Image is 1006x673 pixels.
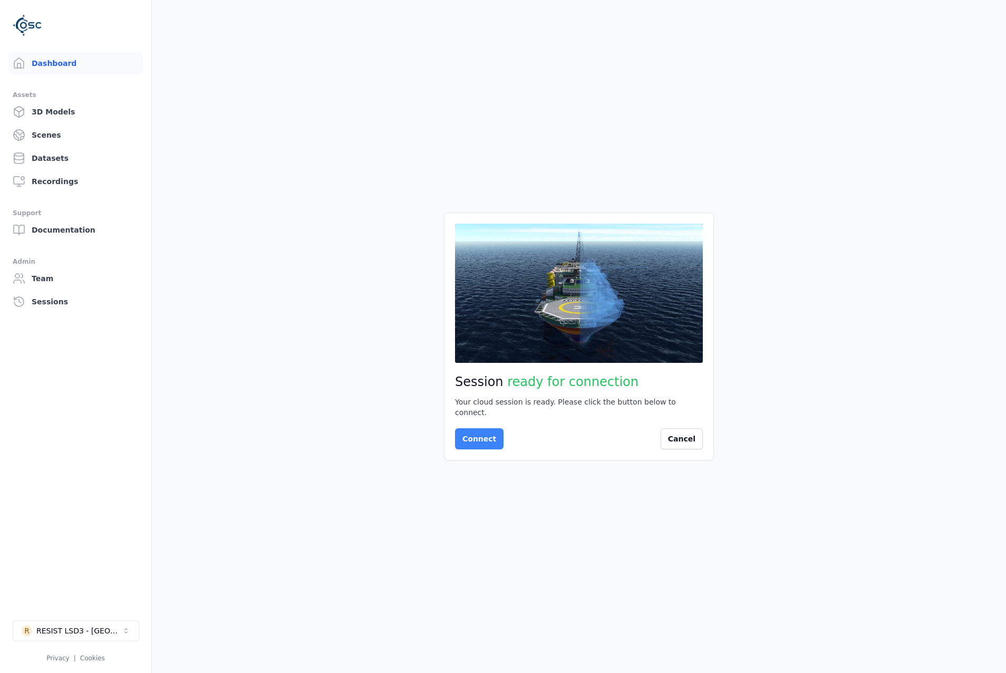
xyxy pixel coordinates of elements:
[80,655,105,662] a: Cookies
[507,374,639,389] span: ready for connection
[8,53,143,74] a: Dashboard
[455,397,703,418] div: Your cloud session is ready. Please click the button below to connect.
[8,148,143,169] a: Datasets
[74,655,76,662] span: |
[36,626,122,636] div: RESIST LSD3 - [GEOGRAPHIC_DATA]
[8,171,143,192] a: Recordings
[8,268,143,289] a: Team
[13,620,139,641] button: Select a workspace
[13,255,139,268] div: Admin
[8,219,143,241] a: Documentation
[455,428,504,449] button: Connect
[46,655,69,662] a: Privacy
[455,373,703,390] h2: Session
[8,291,143,312] a: Sessions
[13,89,139,101] div: Assets
[661,428,703,449] button: Cancel
[8,124,143,146] a: Scenes
[22,626,32,636] div: R
[13,207,139,219] div: Support
[8,101,143,122] a: 3D Models
[13,11,42,40] img: Logo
